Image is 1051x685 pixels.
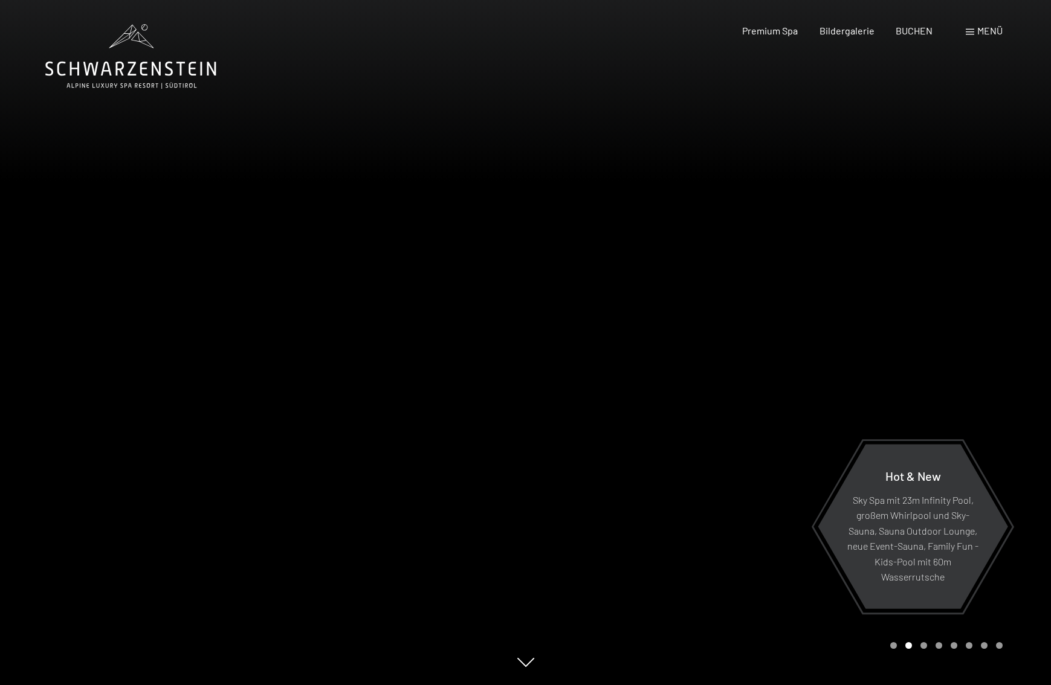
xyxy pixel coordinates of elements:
[820,25,875,36] a: Bildergalerie
[966,642,972,649] div: Carousel Page 6
[996,642,1003,649] div: Carousel Page 8
[920,642,927,649] div: Carousel Page 3
[890,642,897,649] div: Carousel Page 1
[951,642,957,649] div: Carousel Page 5
[817,443,1009,609] a: Hot & New Sky Spa mit 23m Infinity Pool, großem Whirlpool und Sky-Sauna, Sauna Outdoor Lounge, ne...
[742,25,798,36] a: Premium Spa
[905,642,912,649] div: Carousel Page 2 (Current Slide)
[896,25,933,36] a: BUCHEN
[885,468,941,483] span: Hot & New
[981,642,988,649] div: Carousel Page 7
[847,492,978,585] p: Sky Spa mit 23m Infinity Pool, großem Whirlpool und Sky-Sauna, Sauna Outdoor Lounge, neue Event-S...
[936,642,942,649] div: Carousel Page 4
[886,642,1003,649] div: Carousel Pagination
[977,25,1003,36] span: Menü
